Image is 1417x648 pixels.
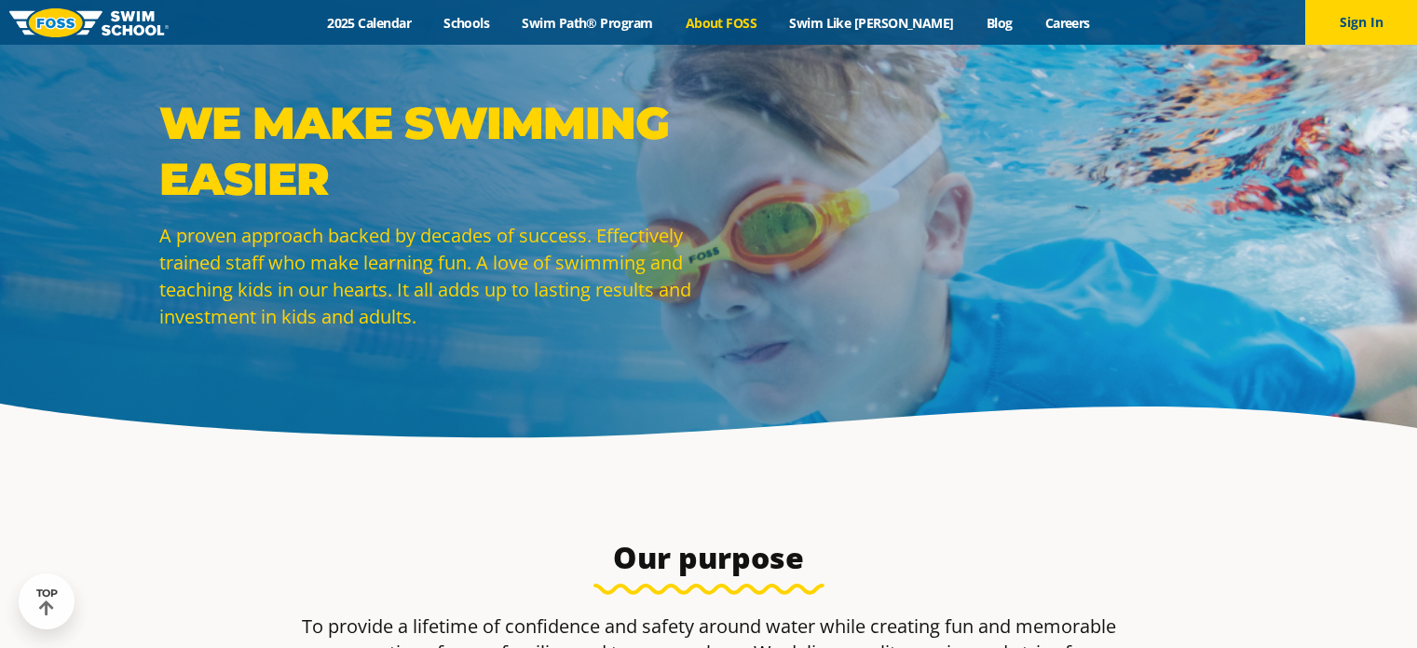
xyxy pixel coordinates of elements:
[773,14,971,32] a: Swim Like [PERSON_NAME]
[669,14,773,32] a: About FOSS
[970,14,1029,32] a: Blog
[159,222,700,330] p: A proven approach backed by decades of success. Effectively trained staff who make learning fun. ...
[506,14,669,32] a: Swim Path® Program
[428,14,506,32] a: Schools
[9,8,169,37] img: FOSS Swim School Logo
[311,14,428,32] a: 2025 Calendar
[36,587,58,616] div: TOP
[1029,14,1106,32] a: Careers
[269,539,1149,576] h3: Our purpose
[159,95,700,207] p: WE MAKE SWIMMING EASIER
